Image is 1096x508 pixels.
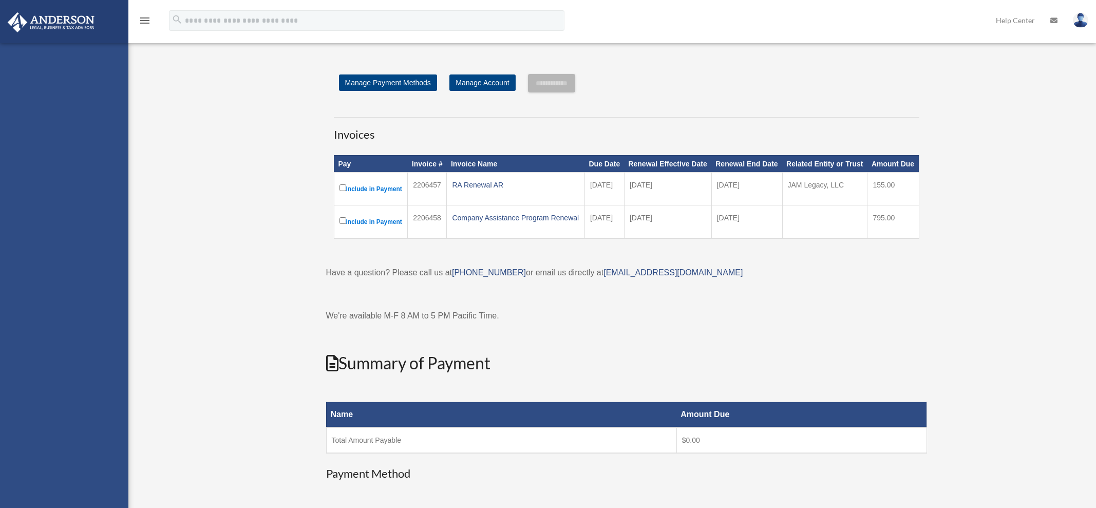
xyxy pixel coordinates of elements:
[172,14,183,25] i: search
[624,155,711,173] th: Renewal Effective Date
[408,155,447,173] th: Invoice #
[339,182,403,195] label: Include in Payment
[326,309,927,323] p: We're available M-F 8 AM to 5 PM Pacific Time.
[326,266,927,280] p: Have a question? Please call us at or email us directly at
[408,205,447,239] td: 2206458
[339,74,437,91] a: Manage Payment Methods
[711,205,782,239] td: [DATE]
[447,155,585,173] th: Invoice Name
[1073,13,1088,28] img: User Pic
[452,178,579,192] div: RA Renewal AR
[867,173,919,205] td: 155.00
[676,427,927,453] td: $0.00
[782,155,867,173] th: Related Entity or Trust
[867,155,919,173] th: Amount Due
[711,155,782,173] th: Renewal End Date
[624,205,711,239] td: [DATE]
[782,173,867,205] td: JAM Legacy, LLC
[326,402,676,428] th: Name
[676,402,927,428] th: Amount Due
[452,211,579,225] div: Company Assistance Program Renewal
[5,12,98,32] img: Anderson Advisors Platinum Portal
[584,155,624,173] th: Due Date
[326,427,676,453] td: Total Amount Payable
[339,215,403,228] label: Include in Payment
[449,74,515,91] a: Manage Account
[326,466,927,482] h3: Payment Method
[603,268,743,277] a: [EMAIL_ADDRESS][DOMAIN_NAME]
[334,155,408,173] th: Pay
[452,268,526,277] a: [PHONE_NUMBER]
[408,173,447,205] td: 2206457
[711,173,782,205] td: [DATE]
[139,14,151,27] i: menu
[334,117,919,143] h3: Invoices
[326,352,927,375] h2: Summary of Payment
[339,217,346,224] input: Include in Payment
[867,205,919,239] td: 795.00
[339,184,346,191] input: Include in Payment
[139,18,151,27] a: menu
[584,205,624,239] td: [DATE]
[584,173,624,205] td: [DATE]
[624,173,711,205] td: [DATE]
